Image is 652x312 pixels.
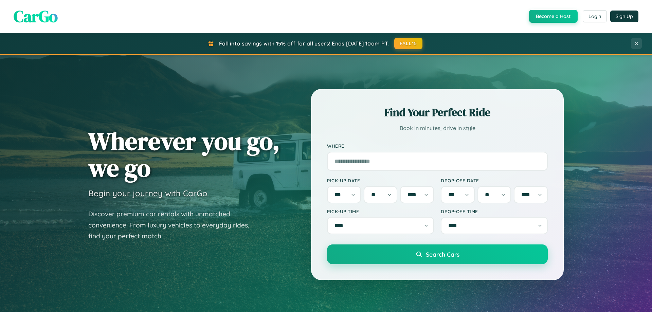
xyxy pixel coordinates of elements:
label: Drop-off Date [441,178,548,183]
h2: Find Your Perfect Ride [327,105,548,120]
span: CarGo [14,5,58,27]
button: Search Cars [327,244,548,264]
button: Login [583,10,607,22]
button: Become a Host [529,10,578,23]
span: Search Cars [426,251,459,258]
label: Where [327,143,548,149]
p: Discover premium car rentals with unmatched convenience. From luxury vehicles to everyday rides, ... [88,208,258,242]
button: Sign Up [610,11,638,22]
label: Drop-off Time [441,208,548,214]
button: FALL15 [394,38,423,49]
h3: Begin your journey with CarGo [88,188,207,198]
span: Fall into savings with 15% off for all users! Ends [DATE] 10am PT. [219,40,389,47]
label: Pick-up Date [327,178,434,183]
h1: Wherever you go, we go [88,128,280,181]
label: Pick-up Time [327,208,434,214]
p: Book in minutes, drive in style [327,123,548,133]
